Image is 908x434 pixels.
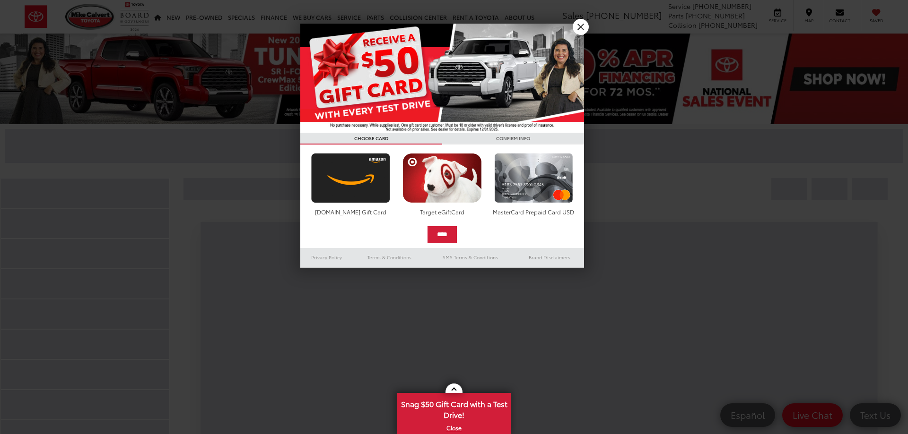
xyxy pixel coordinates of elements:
[300,252,353,263] a: Privacy Policy
[398,394,510,423] span: Snag $50 Gift Card with a Test Drive!
[300,133,442,145] h3: CHOOSE CARD
[442,133,584,145] h3: CONFIRM INFO
[400,208,484,216] div: Target eGiftCard
[426,252,515,263] a: SMS Terms & Conditions
[309,153,393,203] img: amazoncard.png
[492,153,576,203] img: mastercard.png
[309,208,393,216] div: [DOMAIN_NAME] Gift Card
[353,252,426,263] a: Terms & Conditions
[300,24,584,133] img: 55838_top_625864.jpg
[400,153,484,203] img: targetcard.png
[515,252,584,263] a: Brand Disclaimers
[492,208,576,216] div: MasterCard Prepaid Card USD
